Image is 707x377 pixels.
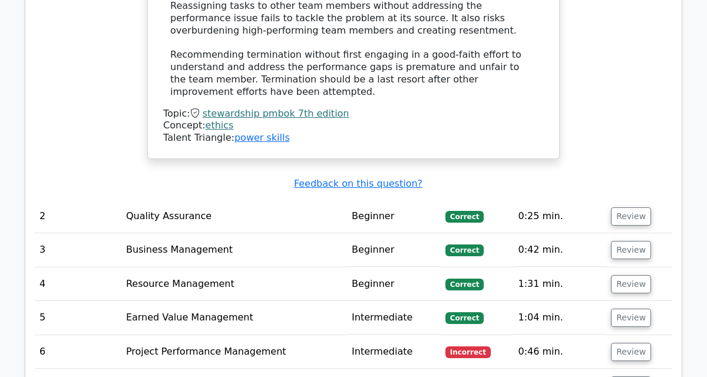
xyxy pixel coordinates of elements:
[35,335,121,369] td: 6
[206,120,234,131] a: ethics
[163,120,544,132] div: Concept:
[513,200,606,233] td: 0:25 min.
[163,108,544,120] div: Topic:
[203,108,349,119] a: stewardship pmbok 7th edition
[611,343,651,361] button: Review
[347,233,441,267] td: Beginner
[294,178,422,189] a: Feedback on this question?
[35,200,121,233] td: 2
[121,233,347,267] td: Business Management
[35,301,121,335] td: 5
[35,233,121,267] td: 3
[121,267,347,301] td: Resource Management
[234,132,290,143] a: power skills
[611,275,651,293] button: Review
[445,312,484,324] span: Correct
[611,309,651,327] button: Review
[445,346,491,358] span: Incorrect
[347,335,441,369] td: Intermediate
[513,233,606,267] td: 0:42 min.
[121,200,347,233] td: Quality Assurance
[347,200,441,233] td: Beginner
[445,244,484,256] span: Correct
[513,301,606,335] td: 1:04 min.
[121,301,347,335] td: Earned Value Management
[121,335,347,369] td: Project Performance Management
[445,211,484,223] span: Correct
[513,267,606,301] td: 1:31 min.
[611,241,651,259] button: Review
[513,335,606,369] td: 0:46 min.
[347,301,441,335] td: Intermediate
[611,207,651,226] button: Review
[35,267,121,301] td: 4
[347,267,441,301] td: Beginner
[163,108,544,144] div: Talent Triangle:
[445,279,484,290] span: Correct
